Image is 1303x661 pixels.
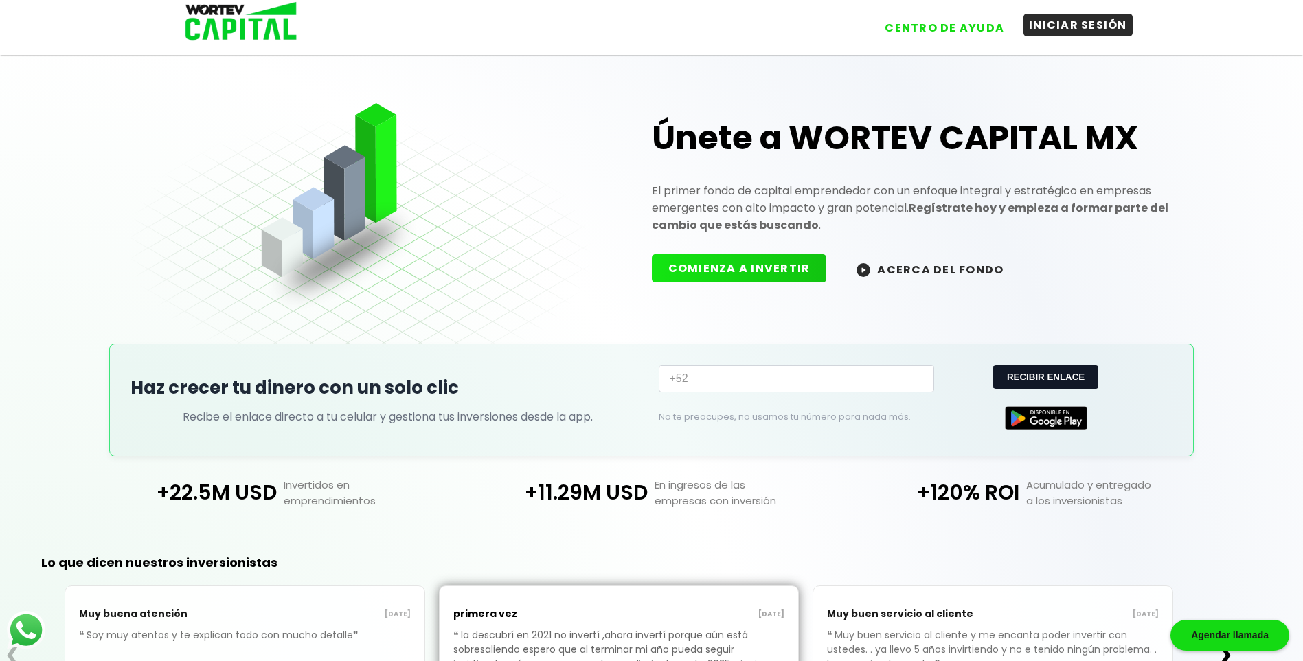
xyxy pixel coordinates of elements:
span: ❝ [453,628,461,642]
a: CENTRO DE AYUDA [865,6,1010,39]
h1: Únete a WORTEV CAPITAL MX [652,116,1173,160]
p: En ingresos de las empresas con inversión [648,477,837,508]
button: INICIAR SESIÓN [1023,14,1133,36]
span: ❝ [827,628,835,642]
p: +120% ROI [837,477,1019,508]
p: Muy buena atención [79,600,245,628]
span: ❞ [353,628,361,642]
div: Agendar llamada [1170,620,1289,651]
a: COMIENZA A INVERTIR [652,260,841,276]
p: +11.29M USD [466,477,648,508]
p: [DATE] [619,609,784,620]
a: INICIAR SESIÓN [1010,6,1133,39]
span: ❝ [79,628,87,642]
button: COMIENZA A INVERTIR [652,254,827,282]
strong: Regístrate hoy y empieza a formar parte del cambio que estás buscando [652,200,1168,233]
button: CENTRO DE AYUDA [879,16,1010,39]
button: ACERCA DEL FONDO [840,254,1020,284]
p: Muy buen servicio al cliente [827,600,993,628]
button: RECIBIR ENLACE [993,365,1098,389]
img: logos_whatsapp-icon.242b2217.svg [7,611,45,649]
p: [DATE] [993,609,1159,620]
p: No te preocupes, no usamos tu número para nada más. [659,411,912,423]
h2: Haz crecer tu dinero con un solo clic [131,374,645,401]
p: primera vez [453,600,619,628]
p: El primer fondo de capital emprendedor con un enfoque integral y estratégico en empresas emergent... [652,182,1173,234]
img: wortev-capital-acerca-del-fondo [857,263,870,277]
p: Recibe el enlace directo a tu celular y gestiona tus inversiones desde la app. [183,408,593,425]
img: Google Play [1005,406,1087,430]
p: Invertidos en emprendimientos [277,477,466,508]
p: +22.5M USD [95,477,277,508]
p: Acumulado y entregado a los inversionistas [1019,477,1208,508]
p: [DATE] [245,609,410,620]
